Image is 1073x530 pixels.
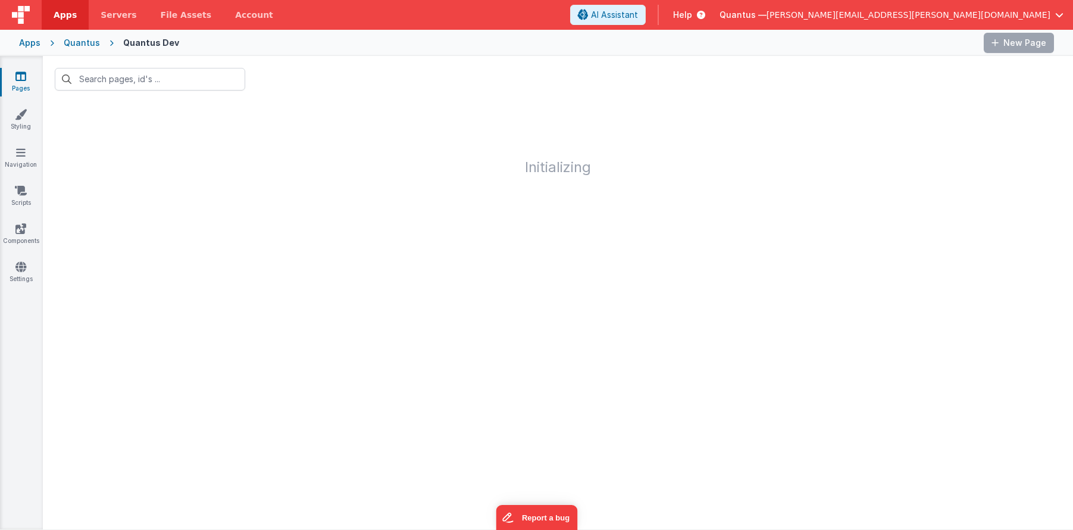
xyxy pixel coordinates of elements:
span: AI Assistant [591,9,638,21]
span: File Assets [161,9,212,21]
div: Quantus Dev [123,37,179,49]
input: Search pages, id's ... [55,68,245,91]
div: Quantus [64,37,100,49]
iframe: Marker.io feedback button [496,505,577,530]
button: New Page [984,33,1054,53]
button: AI Assistant [570,5,646,25]
h1: Initializing [43,102,1073,175]
span: Servers [101,9,136,21]
span: Quantus — [719,9,767,21]
span: Apps [54,9,77,21]
div: Apps [19,37,40,49]
button: Quantus — [PERSON_NAME][EMAIL_ADDRESS][PERSON_NAME][DOMAIN_NAME] [719,9,1063,21]
span: [PERSON_NAME][EMAIL_ADDRESS][PERSON_NAME][DOMAIN_NAME] [767,9,1050,21]
span: Help [673,9,692,21]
